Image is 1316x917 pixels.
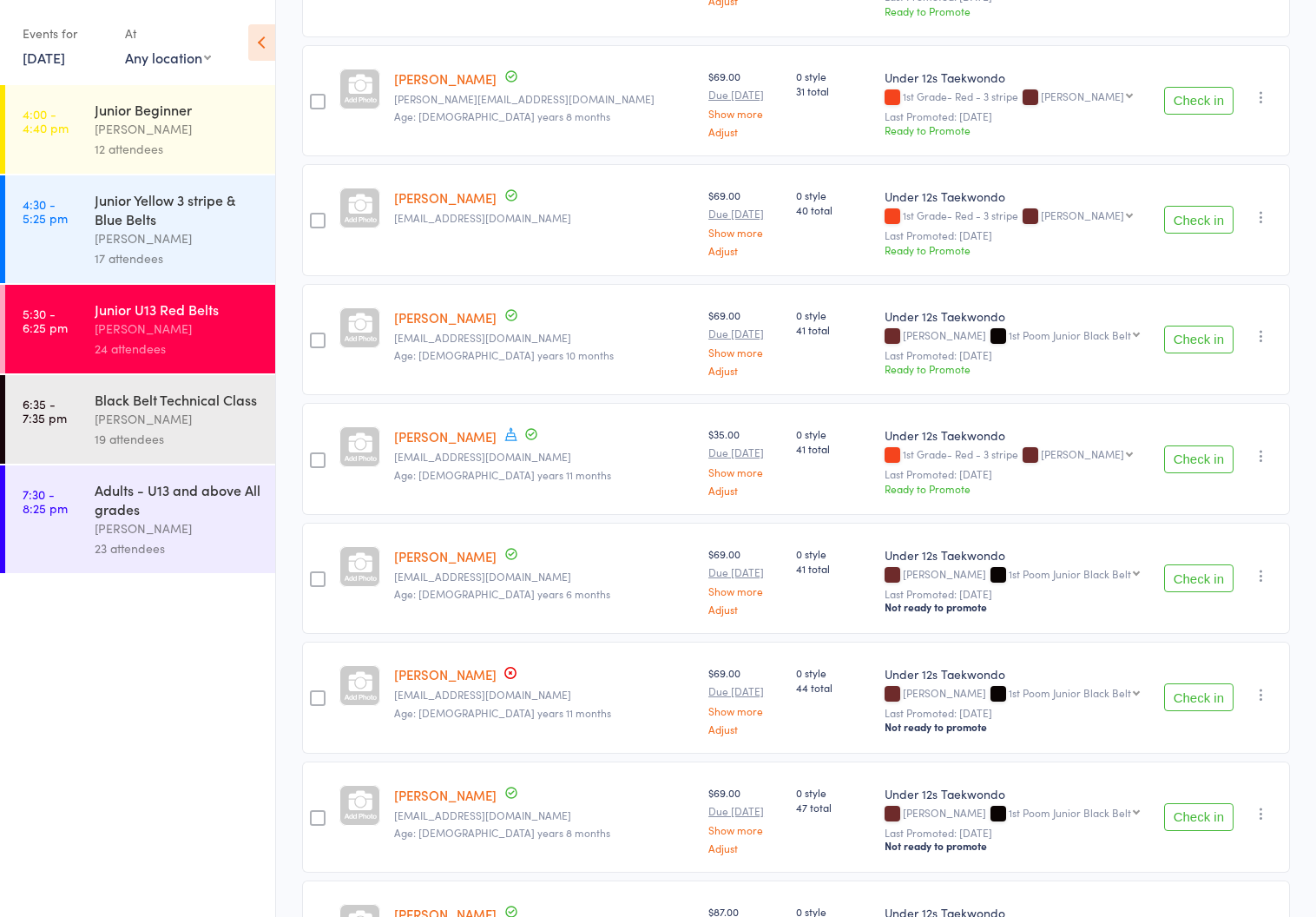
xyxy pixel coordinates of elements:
[708,365,782,376] a: Adjust
[394,188,497,207] a: [PERSON_NAME]
[885,707,1149,719] small: Last Promoted: [DATE]
[1164,683,1234,711] button: Check in
[796,785,872,800] span: 0 style
[1164,803,1234,831] button: Check in
[796,69,872,83] span: 0 style
[885,588,1149,600] small: Last Promoted: [DATE]
[5,375,275,464] a: 6:35 -7:35 pmBlack Belt Technical Class[PERSON_NAME]19 attendees
[95,390,260,409] div: Black Belt Technical Class
[708,824,782,835] a: Show more
[5,465,275,573] a: 7:30 -8:25 pmAdults - U13 and above All grades[PERSON_NAME]23 attendees
[1164,87,1234,115] button: Check in
[796,426,872,441] span: 0 style
[885,665,1149,683] div: Under 12s Taekwondo
[708,108,782,119] a: Show more
[1164,206,1234,234] button: Check in
[125,19,211,48] div: At
[23,197,68,225] time: 4:30 - 5:25 pm
[1009,329,1131,340] div: 1st Poom Junior Black Belt
[885,807,1149,821] div: [PERSON_NAME]
[885,426,1149,444] div: Under 12s Taekwondo
[708,723,782,735] a: Adjust
[708,446,782,458] small: Due [DATE]
[708,188,782,256] div: $69.00
[708,69,782,137] div: $69.00
[23,397,67,425] time: 6:35 - 7:35 pm
[95,319,260,339] div: [PERSON_NAME]
[708,785,782,854] div: $69.00
[885,687,1149,702] div: [PERSON_NAME]
[1164,445,1234,473] button: Check in
[394,547,497,565] a: [PERSON_NAME]
[796,680,872,695] span: 44 total
[708,208,782,220] small: Due [DATE]
[796,665,872,680] span: 0 style
[885,720,1149,734] div: Not ready to promote
[95,409,260,429] div: [PERSON_NAME]
[708,585,782,597] a: Show more
[95,429,260,449] div: 19 attendees
[394,212,694,224] small: minrue11@gmail.com
[394,786,497,804] a: [PERSON_NAME]
[95,518,260,538] div: [PERSON_NAME]
[5,85,275,174] a: 4:00 -4:40 pmJunior Beginner[PERSON_NAME]12 attendees
[708,685,782,697] small: Due [DATE]
[885,3,1149,18] div: Ready to Promote
[885,481,1149,496] div: Ready to Promote
[796,546,872,561] span: 0 style
[95,248,260,268] div: 17 attendees
[796,188,872,202] span: 0 style
[708,485,782,496] a: Adjust
[394,467,611,482] span: Age: [DEMOGRAPHIC_DATA] years 11 months
[5,285,275,373] a: 5:30 -6:25 pmJunior U13 Red Belts[PERSON_NAME]24 attendees
[95,139,260,159] div: 12 attendees
[394,308,497,327] a: [PERSON_NAME]
[708,227,782,238] a: Show more
[394,705,611,720] span: Age: [DEMOGRAPHIC_DATA] years 11 months
[796,83,872,98] span: 31 total
[708,327,782,340] small: Due [DATE]
[708,566,782,578] small: Due [DATE]
[394,109,610,123] span: Age: [DEMOGRAPHIC_DATA] years 8 months
[1041,209,1124,221] div: [PERSON_NAME]
[885,122,1149,137] div: Ready to Promote
[394,332,694,344] small: myletran264@icloud.com
[708,346,782,358] a: Show more
[394,347,614,362] span: Age: [DEMOGRAPHIC_DATA] years 10 months
[796,307,872,322] span: 0 style
[394,809,694,821] small: thirtyfourmair@hotmail.com
[708,665,782,734] div: $69.00
[394,93,694,105] small: jai.nunn@vline.com.au
[796,441,872,456] span: 41 total
[885,209,1149,224] div: 1st Grade- Red - 3 stripe
[394,69,497,88] a: [PERSON_NAME]
[394,689,694,701] small: shelly08kap@gmail.com
[394,571,694,583] small: thirtyfourmair@hotmail.com
[23,19,108,48] div: Events for
[796,561,872,576] span: 41 total
[394,825,610,840] span: Age: [DEMOGRAPHIC_DATA] years 8 months
[1009,687,1131,698] div: 1st Poom Junior Black Belt
[95,300,260,319] div: Junior U13 Red Belts
[125,48,211,67] div: Any location
[885,188,1149,205] div: Under 12s Taekwondo
[394,427,497,445] a: [PERSON_NAME]
[885,600,1149,614] div: Not ready to promote
[1041,90,1124,102] div: [PERSON_NAME]
[394,665,497,683] a: [PERSON_NAME]
[394,451,694,463] small: mardihaab@gmail.com
[708,842,782,854] a: Adjust
[95,119,260,139] div: [PERSON_NAME]
[885,329,1149,344] div: [PERSON_NAME]
[708,245,782,256] a: Adjust
[1009,807,1131,818] div: 1st Poom Junior Black Belt
[885,568,1149,583] div: [PERSON_NAME]
[708,126,782,137] a: Adjust
[1009,568,1131,579] div: 1st Poom Junior Black Belt
[708,466,782,478] a: Show more
[885,361,1149,376] div: Ready to Promote
[23,307,68,334] time: 5:30 - 6:25 pm
[885,785,1149,802] div: Under 12s Taekwondo
[5,175,275,283] a: 4:30 -5:25 pmJunior Yellow 3 stripe & Blue Belts[PERSON_NAME]17 attendees
[708,604,782,615] a: Adjust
